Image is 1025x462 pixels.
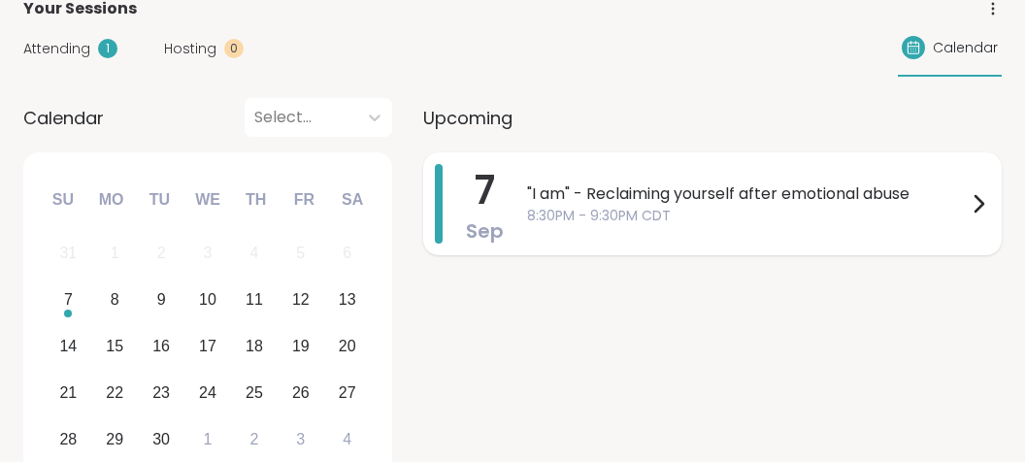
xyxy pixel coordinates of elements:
div: Choose Saturday, September 27th, 2025 [326,372,368,413]
span: Attending [23,39,90,59]
div: 2 [249,426,258,452]
span: Calendar [23,105,104,131]
div: Choose Tuesday, September 30th, 2025 [141,418,182,460]
div: Choose Thursday, October 2nd, 2025 [234,418,276,460]
div: 17 [199,333,216,359]
span: Upcoming [423,105,512,131]
div: 20 [339,333,356,359]
div: 2 [157,240,166,266]
div: Choose Sunday, September 7th, 2025 [48,280,89,321]
div: Not available Saturday, September 6th, 2025 [326,233,368,275]
div: 15 [106,333,123,359]
div: Choose Wednesday, September 24th, 2025 [187,372,229,413]
div: Choose Saturday, September 20th, 2025 [326,326,368,368]
div: 3 [204,240,213,266]
div: Choose Sunday, September 21st, 2025 [48,372,89,413]
div: Choose Wednesday, September 10th, 2025 [187,280,229,321]
div: Choose Tuesday, September 23rd, 2025 [141,372,182,413]
div: 14 [59,333,77,359]
div: We [186,179,229,221]
div: 16 [152,333,170,359]
span: Sep [466,217,504,245]
div: Choose Thursday, September 18th, 2025 [234,326,276,368]
div: 25 [246,379,263,406]
span: Calendar [933,38,998,58]
div: Choose Friday, September 19th, 2025 [280,326,321,368]
div: 29 [106,426,123,452]
div: 4 [249,240,258,266]
div: 19 [292,333,310,359]
div: Choose Monday, September 15th, 2025 [94,326,136,368]
div: Choose Tuesday, September 16th, 2025 [141,326,182,368]
div: 7 [64,286,73,313]
div: 12 [292,286,310,313]
div: 22 [106,379,123,406]
div: Choose Saturday, September 13th, 2025 [326,280,368,321]
div: Not available Thursday, September 4th, 2025 [234,233,276,275]
div: 3 [296,426,305,452]
div: 1 [98,39,117,58]
div: Choose Friday, September 12th, 2025 [280,280,321,321]
div: 28 [59,426,77,452]
div: 30 [152,426,170,452]
div: Th [235,179,278,221]
div: month 2025-09 [45,230,370,462]
div: Choose Sunday, September 14th, 2025 [48,326,89,368]
div: Tu [138,179,181,221]
div: 26 [292,379,310,406]
div: Not available Tuesday, September 2nd, 2025 [141,233,182,275]
div: 8 [111,286,119,313]
div: 18 [246,333,263,359]
div: Not available Monday, September 1st, 2025 [94,233,136,275]
div: 1 [111,240,119,266]
span: "I am" - Reclaiming yourself after emotional abuse [527,182,967,206]
div: 24 [199,379,216,406]
div: Choose Friday, September 26th, 2025 [280,372,321,413]
div: 5 [296,240,305,266]
div: 10 [199,286,216,313]
div: Choose Friday, October 3rd, 2025 [280,418,321,460]
div: Choose Tuesday, September 9th, 2025 [141,280,182,321]
div: Choose Monday, September 29th, 2025 [94,418,136,460]
div: Choose Monday, September 22nd, 2025 [94,372,136,413]
div: 11 [246,286,263,313]
div: 4 [343,426,351,452]
div: Fr [282,179,325,221]
div: Choose Thursday, September 11th, 2025 [234,280,276,321]
div: 23 [152,379,170,406]
div: 0 [224,39,244,58]
div: 9 [157,286,166,313]
div: 31 [59,240,77,266]
span: 8:30PM - 9:30PM CDT [527,206,967,226]
div: Choose Thursday, September 25th, 2025 [234,372,276,413]
div: 13 [339,286,356,313]
div: Not available Friday, September 5th, 2025 [280,233,321,275]
div: Choose Monday, September 8th, 2025 [94,280,136,321]
span: Hosting [164,39,216,59]
div: Not available Wednesday, September 3rd, 2025 [187,233,229,275]
span: 7 [475,163,495,217]
div: Mo [89,179,132,221]
div: 6 [343,240,351,266]
div: Not available Sunday, August 31st, 2025 [48,233,89,275]
div: 21 [59,379,77,406]
div: Su [42,179,84,221]
div: Sa [331,179,374,221]
div: Choose Wednesday, September 17th, 2025 [187,326,229,368]
div: 27 [339,379,356,406]
div: Choose Wednesday, October 1st, 2025 [187,418,229,460]
div: 1 [204,426,213,452]
div: Choose Sunday, September 28th, 2025 [48,418,89,460]
div: Choose Saturday, October 4th, 2025 [326,418,368,460]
